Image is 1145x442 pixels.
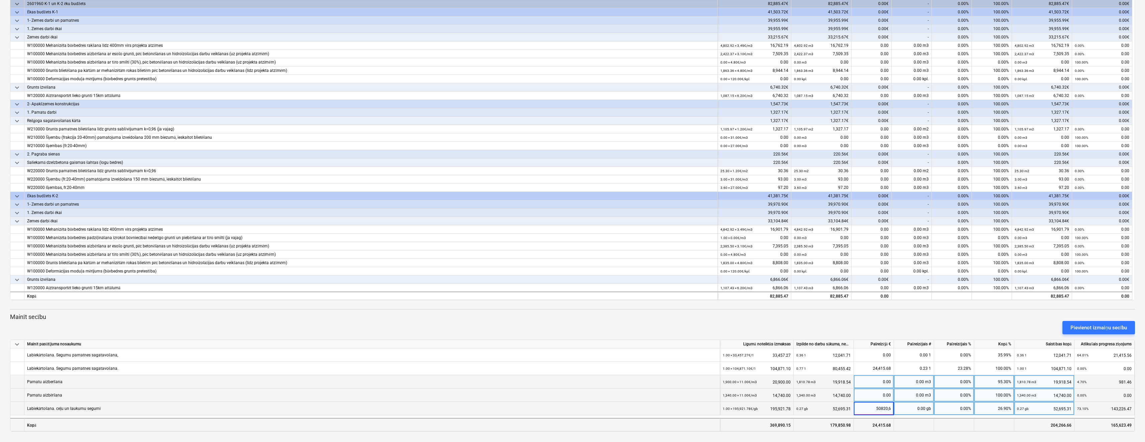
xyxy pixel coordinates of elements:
[894,362,934,375] div: 0.23 1
[1012,8,1072,16] div: 41,503.72€
[932,25,972,33] div: 0.00%
[791,150,851,158] div: 220.56€
[932,267,972,275] div: 0.00%
[718,8,791,16] div: 41,503.72€
[720,67,788,75] div: 8,944.14
[13,150,21,158] span: keyboard_arrow_down
[892,175,932,184] div: 0.00 m3
[794,418,854,431] div: 179,850.98
[1072,209,1132,217] div: 0.00€
[791,83,851,92] div: 6,740.32€
[974,348,1014,362] div: 35.99%
[13,201,21,209] span: keyboard_arrow_down
[1015,44,1034,47] small: 4,802.92 m3
[972,150,1012,158] div: 100.00%
[1075,50,1129,58] div: 0.00
[718,16,791,25] div: 39,955.99€
[972,209,1012,217] div: 100.00%
[1012,292,1072,300] div: 82,885.47
[718,108,791,117] div: 1,327.17€
[1075,67,1129,75] div: 0.00
[720,340,794,348] div: Līgumā noteiktās izmaksas
[932,33,972,41] div: 0.00%
[718,83,791,92] div: 6,740.32€
[720,58,788,67] div: 0.00
[851,41,892,50] div: 0.00
[720,41,788,50] div: 16,762.19
[851,108,892,117] div: 0.00€
[972,192,1012,200] div: 100.00%
[1015,58,1069,67] div: 0.00
[892,209,932,217] div: -
[794,75,848,83] div: 0.00
[791,117,851,125] div: 1,327.17€
[932,275,972,284] div: 0.00%
[1062,321,1135,334] button: Pievienot izmaiņu secību
[794,41,848,50] div: 16,762.19
[972,250,1012,259] div: 0.00%
[851,158,892,167] div: 0.00€
[892,117,932,125] div: -
[972,175,1012,184] div: 100.00%
[1012,100,1072,108] div: 1,547.73€
[13,100,21,108] span: keyboard_arrow_down
[794,67,848,75] div: 8,944.14
[892,225,932,234] div: 0.00 m3
[791,200,851,209] div: 39,970.90€
[791,108,851,117] div: 1,327.17€
[892,242,932,250] div: 0.00 m3
[1015,52,1034,56] small: 2,422.37 m3
[27,58,715,67] div: W100000 Mehanizēta būvbedres aizbēršana ar tīro smilti (30%), pēc betonēšanas un hidroizolācijas ...
[932,284,972,292] div: 0.00%
[974,362,1014,375] div: 100.00%
[791,275,851,284] div: 6,866.06€
[851,175,892,184] div: 0.00
[1075,44,1084,47] small: 0.00%
[720,418,794,431] div: 369,890.15
[851,242,892,250] div: 0.00
[932,50,972,58] div: 0.00%
[892,8,932,16] div: -
[1072,100,1132,108] div: 0.00€
[851,67,892,75] div: 0.00
[1072,200,1132,209] div: 0.00€
[894,375,934,389] div: 0.00 m3
[718,209,791,217] div: 39,970.90€
[1072,150,1132,158] div: 0.00€
[892,250,932,259] div: 0.00 m3
[892,217,932,225] div: -
[13,84,21,92] span: keyboard_arrow_down
[13,159,21,167] span: keyboard_arrow_down
[1012,16,1072,25] div: 39,955.99€
[892,234,932,242] div: 0.00 m3
[932,67,972,75] div: 0.00%
[851,209,892,217] div: 0.00€
[851,259,892,267] div: 0.00
[851,100,892,108] div: 0.00€
[932,83,972,92] div: 0.00%
[932,200,972,209] div: 0.00%
[1012,192,1072,200] div: 41,381.75€
[972,33,1012,41] div: 100.00%
[851,16,892,25] div: 0.00€
[894,402,934,415] div: 0.00 gb
[1072,33,1132,41] div: 0.00€
[892,275,932,284] div: -
[932,184,972,192] div: 0.00%
[892,192,932,200] div: -
[851,225,892,234] div: 0.00
[1012,150,1072,158] div: 220.56€
[794,69,813,73] small: 1,863.36 m3
[791,192,851,200] div: 41,381.75€
[892,125,932,133] div: 0.00 m2
[892,67,932,75] div: 0.00 m3
[24,292,718,300] div: Kopā
[851,125,892,133] div: 0.00
[851,292,892,300] div: 0.00
[934,340,974,348] div: Pašreizējais %
[972,234,1012,242] div: 0.00%
[974,389,1014,402] div: 100.00%
[1015,67,1069,75] div: 8,944.14
[13,25,21,33] span: keyboard_arrow_down
[794,58,848,67] div: 0.00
